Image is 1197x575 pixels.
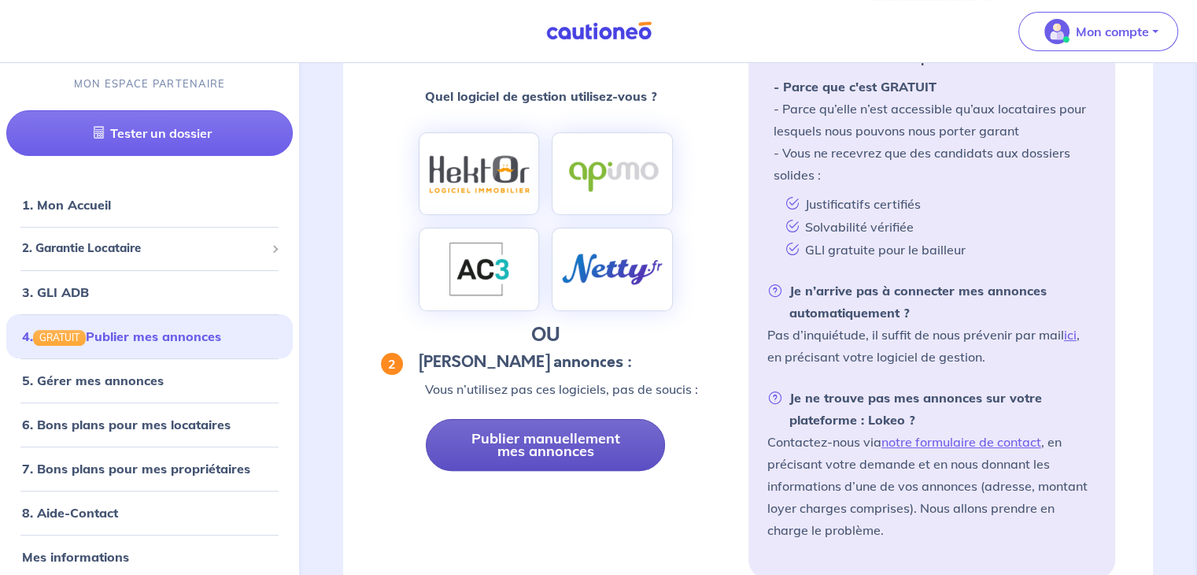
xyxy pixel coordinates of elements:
a: 6. Bons plans pour mes locataires [22,417,231,432]
p: Mon compte [1076,22,1149,41]
img: logo-AC3.png [447,239,511,299]
a: logo-netty.png [545,228,678,311]
strong: Je ne trouve pas mes annonces sur votre plateforme : Lokeo ? [767,387,1096,431]
div: 8. Aide-Contact [6,497,293,529]
a: 7. Bons plans pour mes propriétaires [22,461,250,477]
div: Mes informations [6,541,293,573]
a: Mes informations [22,549,129,565]
div: 1. Mon Accueil [6,189,293,221]
div: 6. Bons plans pour mes locataires [6,409,293,440]
a: logo-hektor.png [412,132,545,216]
h4: OU [381,324,710,347]
li: - Vous ne recevrez que des candidats aux dossiers solides : [767,142,1096,261]
div: 5. Gérer mes annonces [6,365,293,396]
a: 1. Mon Accueil [22,197,111,213]
button: illu_account_valid_menu.svgMon compte [1018,12,1178,51]
img: Cautioneo [540,21,658,41]
a: Publier manuellement mes annonces [426,419,665,471]
h5: [PERSON_NAME] annonces : [381,353,710,372]
a: logo-AC3.png [412,228,545,311]
a: 8. Aide-Contact [22,505,118,521]
li: - Parce qu’elle n’est accessible qu’aux locataires pour lesquels nous pouvons nous porter garant [767,98,1096,142]
li: Pas d’inquiétude, il suffit de nous prévenir par mail , en précisant votre logiciel de gestion. [767,280,1096,368]
a: 3. GLI ADB [22,284,89,300]
a: notre formulaire de contact [881,434,1041,450]
strong: Je n’arrive pas à connecter mes annonces automatiquement ? [767,280,1096,324]
strong: Quel logiciel de gestion utilisez-vous ? [425,88,657,104]
a: ici [1064,327,1077,343]
strong: - Parce que c'est GRATUIT [774,76,937,98]
a: logo-apimo.png [545,132,678,216]
li: GLI gratuite pour le bailleur [774,238,1096,261]
div: 4.GRATUITPublier mes annonces [6,321,293,352]
p: MON ESPACE PARTENAIRE [74,76,226,91]
div: 2. Garantie Locataire [6,233,293,264]
a: 4.GRATUITPublier mes annonces [22,328,221,344]
img: logo-hektor.png [428,148,530,198]
div: 3. GLI ADB [6,276,293,308]
p: Vous n’utilisez pas ces logiciels, pas de soucis : [425,378,710,400]
span: 2. Garantie Locataire [22,239,265,258]
img: illu_account_valid_menu.svg [1044,19,1070,44]
img: logo-netty.png [554,247,671,292]
a: Tester un dossier [6,110,293,156]
li: Justificatifs certifiés [774,192,1096,215]
div: 7. Bons plans pour mes propriétaires [6,453,293,484]
img: logo-apimo.png [557,141,667,206]
li: Solvabilité vérifiée [774,215,1096,238]
a: 5. Gérer mes annonces [22,373,164,388]
li: Contactez-nous via , en précisant votre demande et en nous donnant les informations d’une de vos ... [767,387,1096,541]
